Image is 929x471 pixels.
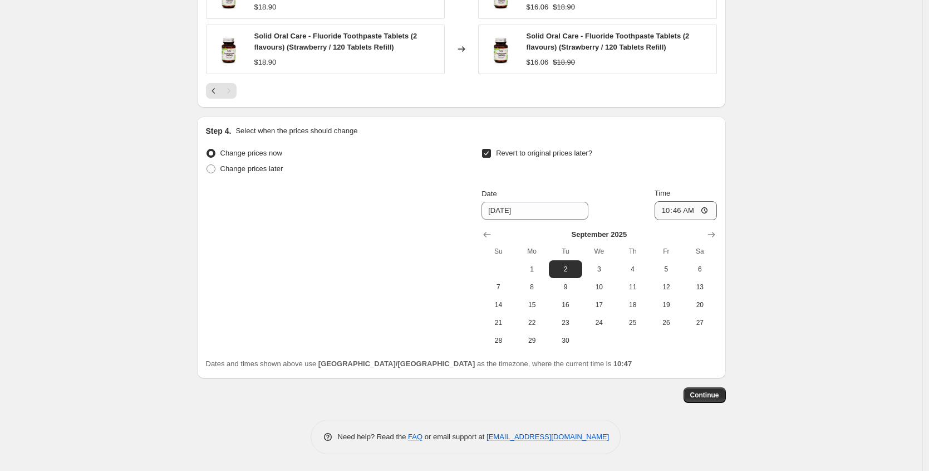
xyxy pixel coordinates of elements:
span: 20 [687,300,712,309]
span: 23 [553,318,578,327]
span: 12 [654,283,679,292]
button: Saturday September 13 2025 [683,278,716,296]
th: Saturday [683,242,716,260]
button: Thursday September 18 2025 [616,296,649,314]
span: 24 [587,318,611,327]
button: Sunday September 7 2025 [481,278,515,296]
th: Monday [515,242,549,260]
span: 13 [687,283,712,292]
button: Friday September 12 2025 [650,278,683,296]
span: Th [620,247,645,256]
span: 11 [620,283,645,292]
button: Sunday September 28 2025 [481,332,515,349]
strike: $18.90 [553,57,575,68]
button: Previous [206,83,222,99]
strike: $18.90 [553,2,575,13]
span: 5 [654,265,679,274]
span: 4 [620,265,645,274]
div: $16.06 [527,2,549,13]
th: Tuesday [549,242,582,260]
th: Wednesday [582,242,616,260]
span: 16 [553,300,578,309]
button: Continue [684,387,726,403]
span: or email support at [422,433,486,441]
button: Friday September 26 2025 [650,314,683,332]
th: Thursday [616,242,649,260]
span: Solid Oral Care - Fluoride Toothpaste Tablets (2 flavours) (Strawberry / 120 Tablets Refill) [527,32,690,51]
button: Saturday September 20 2025 [683,296,716,314]
a: [EMAIL_ADDRESS][DOMAIN_NAME] [486,433,609,441]
span: 8 [520,283,544,292]
span: Sa [687,247,712,256]
span: 21 [486,318,510,327]
span: Mo [520,247,544,256]
span: Su [486,247,510,256]
button: Thursday September 11 2025 [616,278,649,296]
button: Monday September 29 2025 [515,332,549,349]
button: Wednesday September 3 2025 [582,260,616,278]
button: Monday September 8 2025 [515,278,549,296]
button: Tuesday September 16 2025 [549,296,582,314]
span: Solid Oral Care - Fluoride Toothpaste Tablets (2 flavours) (Strawberry / 120 Tablets Refill) [254,32,417,51]
span: 29 [520,336,544,345]
nav: Pagination [206,83,237,99]
button: Sunday September 14 2025 [481,296,515,314]
th: Sunday [481,242,515,260]
button: Show previous month, August 2025 [479,227,495,242]
span: Change prices later [220,164,283,173]
button: Monday September 22 2025 [515,314,549,332]
button: Tuesday September 30 2025 [549,332,582,349]
b: 10:47 [613,360,632,368]
span: 2 [553,265,578,274]
button: Wednesday September 24 2025 [582,314,616,332]
button: Saturday September 27 2025 [683,314,716,332]
span: 10 [587,283,611,292]
span: 27 [687,318,712,327]
span: 1 [520,265,544,274]
span: 3 [587,265,611,274]
button: Monday September 1 2025 [515,260,549,278]
button: Monday September 15 2025 [515,296,549,314]
button: Friday September 5 2025 [650,260,683,278]
button: Saturday September 6 2025 [683,260,716,278]
th: Friday [650,242,683,260]
a: FAQ [408,433,422,441]
button: Sunday September 21 2025 [481,314,515,332]
button: Wednesday September 17 2025 [582,296,616,314]
span: Tu [553,247,578,256]
img: Mint-Toothpaste-Tablets-30g_80x.png [484,32,518,66]
span: We [587,247,611,256]
span: 18 [620,300,645,309]
span: 26 [654,318,679,327]
span: 30 [553,336,578,345]
span: Fr [654,247,679,256]
span: 22 [520,318,544,327]
span: Dates and times shown above use as the timezone, where the current time is [206,360,632,368]
span: Continue [690,391,719,400]
button: Thursday September 25 2025 [616,314,649,332]
button: Tuesday September 2 2025 [549,260,582,278]
b: [GEOGRAPHIC_DATA]/[GEOGRAPHIC_DATA] [318,360,475,368]
img: Mint-Toothpaste-Tablets-30g_80x.png [212,32,245,66]
span: 14 [486,300,510,309]
span: 15 [520,300,544,309]
div: $18.90 [254,57,277,68]
button: Friday September 19 2025 [650,296,683,314]
span: 28 [486,336,510,345]
span: 9 [553,283,578,292]
span: Change prices now [220,149,282,157]
button: Wednesday September 10 2025 [582,278,616,296]
span: Date [481,190,497,198]
div: $16.06 [527,57,549,68]
span: 6 [687,265,712,274]
span: Revert to original prices later? [496,149,592,157]
div: $18.90 [254,2,277,13]
p: Select when the prices should change [235,125,357,137]
button: Tuesday September 9 2025 [549,278,582,296]
button: Show next month, October 2025 [704,227,719,242]
span: Time [655,189,670,197]
span: 17 [587,300,611,309]
button: Thursday September 4 2025 [616,260,649,278]
span: Need help? Read the [338,433,409,441]
input: 8/27/2025 [481,202,588,220]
